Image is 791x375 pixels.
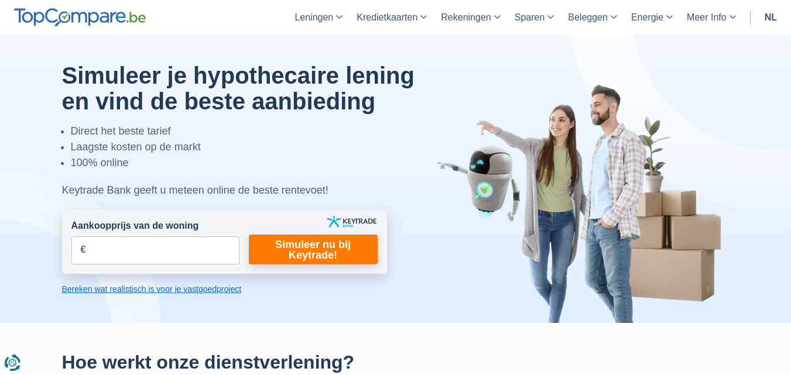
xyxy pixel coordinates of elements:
li: Laagste kosten op de markt [71,139,444,155]
h2: Hoe werkt onze dienstverlening? [62,351,730,373]
li: Direct het beste tarief [71,123,444,139]
h1: Simuleer je hypothecaire lening en vind de beste aanbieding [62,63,444,114]
span: € [81,243,86,257]
img: TopCompare [14,8,146,27]
li: 100% online [71,155,444,171]
label: Aankoopprijs van de woning [71,219,199,233]
div: Keytrade Bank geeft u meteen online de beste rentevoet! [62,183,444,198]
img: keytrade [327,216,376,228]
a: Bereken wat realistisch is voor je vastgoedproject [62,283,387,295]
a: Simuleer nu bij Keytrade! [249,235,378,264]
img: image-hero [437,83,730,323]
